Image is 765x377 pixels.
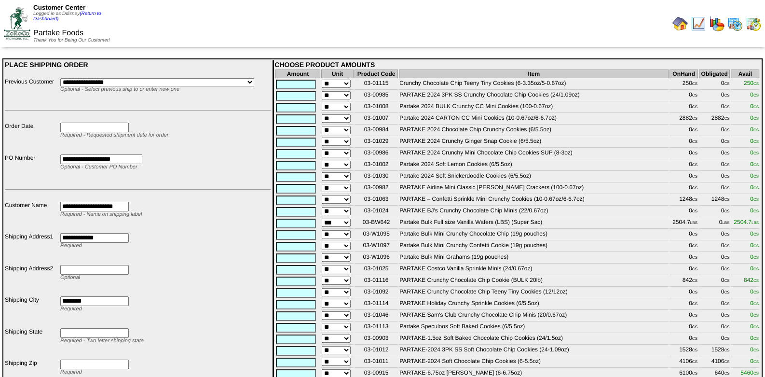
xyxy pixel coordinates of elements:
[750,288,759,295] span: 0
[355,253,398,264] td: 03-W1096
[4,154,59,185] td: PO Number
[692,209,697,213] span: CS
[692,93,697,98] span: CS
[355,137,398,148] td: 03-01029
[724,244,729,248] span: CS
[724,128,729,132] span: CS
[399,299,669,310] td: PARTAKE Holiday Crunchy Sprinkle Cookies (6/5.5oz)
[669,334,698,345] td: 0
[355,207,398,217] td: 03-01024
[753,279,759,283] span: CS
[355,160,398,171] td: 03-01002
[699,79,730,90] td: 0
[724,313,729,318] span: CS
[699,137,730,148] td: 0
[692,151,697,155] span: CS
[750,103,759,110] span: 0
[691,16,706,31] img: line_graph.gif
[750,253,759,260] span: 0
[724,267,729,271] span: CS
[692,279,697,283] span: CS
[699,218,730,229] td: 0
[669,102,698,113] td: 0
[4,201,59,232] td: Customer Name
[750,265,759,272] span: 0
[753,186,759,190] span: CS
[60,132,168,138] span: Required - Requested shipment date for order
[753,197,759,202] span: CS
[699,126,730,136] td: 0
[699,253,730,264] td: 0
[740,369,759,376] span: 5460
[669,149,698,159] td: 0
[750,126,759,133] span: 0
[399,265,669,275] td: PARTAKE Costco Vanilla Sprinkle Minis (24/0.67oz)
[399,288,669,298] td: PARTAKE Crunchy Chocolate Chip Teeny Tiny Cookies (12/12oz)
[399,322,669,333] td: Partake Speculoos Soft Baked Cookies (6/5.5oz)
[669,357,698,368] td: 4106
[669,172,698,182] td: 0
[4,78,59,106] td: Previous Customer
[355,102,398,113] td: 03-01008
[750,184,759,191] span: 0
[699,149,730,159] td: 0
[33,29,83,37] span: Partake Foods
[399,218,669,229] td: Partake Bulk Full size Vanilla Wafers (LBS) (Super Sac)
[753,82,759,86] span: CS
[669,276,698,287] td: 842
[60,86,179,92] span: Optional - Select previous ship to or enter new one
[746,16,761,31] img: calendarinout.gif
[722,221,729,225] span: LBS
[699,241,730,252] td: 0
[399,230,669,240] td: Partake Bulk Mini Crunchy Chocolate Chip (19g pouches)
[355,218,398,229] td: 03-BW642
[355,79,398,90] td: 03-01115
[399,241,669,252] td: Partake Bulk Mini Crunchy Confetti Cookie (19g pouches)
[399,149,669,159] td: PARTAKE 2024 Crunchy Mini Chocolate Chip Cookies SUP (8-3oz)
[355,91,398,101] td: 03-00985
[753,348,759,352] span: CS
[753,255,759,260] span: CS
[724,336,729,341] span: CS
[669,183,698,194] td: 0
[724,140,729,144] span: CS
[669,230,698,240] td: 0
[699,265,730,275] td: 0
[669,207,698,217] td: 0
[399,79,669,90] td: Crunchy Chocolate Chip Teeny Tiny Cookies (6-3.35oz/5-0.67oz)
[692,290,697,294] span: CS
[724,371,729,376] span: CS
[399,70,669,78] th: Item
[750,138,759,144] span: 0
[724,151,729,155] span: CS
[692,128,697,132] span: CS
[692,371,697,376] span: CS
[669,79,698,90] td: 250
[692,313,697,318] span: CS
[750,230,759,237] span: 0
[399,126,669,136] td: PARTAKE 2024 Chocolate Chip Crunchy Cookies (6/5.5oz)
[724,174,729,179] span: CS
[669,70,698,78] th: OnHand
[753,360,759,364] span: CS
[699,160,730,171] td: 0
[60,338,144,344] span: Required - Two letter shipping state
[692,140,697,144] span: CS
[724,348,729,352] span: CS
[33,11,101,22] span: Logged in as Ddisney
[399,346,669,356] td: PARTAKE-2024 3PK SS Soft Chocolate Chip Cookies (24-1.09oz)
[355,172,398,182] td: 03-01030
[399,172,669,182] td: Partake 2024 Soft Snickerdoodle Cookies (6/5.5oz)
[4,233,59,263] td: Shipping Address1
[744,277,759,283] span: 842
[5,61,271,69] div: PLACE SHIPPING ORDER
[355,70,398,78] th: Product Code
[731,70,759,78] th: Avail
[4,296,59,326] td: Shipping City
[753,163,759,167] span: CS
[355,311,398,321] td: 03-01046
[669,241,698,252] td: 0
[669,288,698,298] td: 0
[750,161,759,168] span: 0
[750,172,759,179] span: 0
